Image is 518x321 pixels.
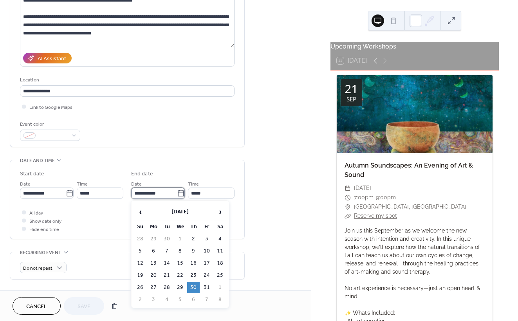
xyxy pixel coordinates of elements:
[187,221,200,233] th: Th
[214,294,226,305] td: 8
[174,282,186,293] td: 29
[29,209,43,217] span: All day
[20,249,61,257] span: Recurring event
[347,96,356,102] div: Sep
[134,258,146,269] td: 12
[174,258,186,269] td: 15
[174,270,186,281] td: 22
[147,204,213,220] th: [DATE]
[29,225,59,234] span: Hide end time
[376,193,396,202] span: 9:00pm
[161,294,173,305] td: 4
[345,83,358,95] div: 21
[214,204,226,220] span: ›
[187,245,200,257] td: 9
[147,221,160,233] th: Mo
[161,233,173,245] td: 30
[214,270,226,281] td: 25
[330,42,499,51] div: Upcoming Workshops
[187,258,200,269] td: 16
[29,103,72,112] span: Link to Google Maps
[345,193,351,202] div: ​
[187,294,200,305] td: 6
[147,233,160,245] td: 29
[20,120,79,128] div: Event color
[131,170,153,178] div: End date
[131,180,142,188] span: Date
[134,221,146,233] th: Su
[214,221,226,233] th: Sa
[200,221,213,233] th: Fr
[354,202,466,212] span: [GEOGRAPHIC_DATA], [GEOGRAPHIC_DATA]
[214,282,226,293] td: 1
[134,282,146,293] td: 26
[134,204,146,220] span: ‹
[20,289,51,297] span: Event image
[174,233,186,245] td: 1
[134,233,146,245] td: 28
[214,258,226,269] td: 18
[147,270,160,281] td: 20
[29,217,61,225] span: Show date only
[345,211,351,221] div: ​
[345,202,351,212] div: ​
[134,294,146,305] td: 2
[200,258,213,269] td: 17
[174,294,186,305] td: 5
[374,193,376,202] span: -
[161,270,173,281] td: 21
[20,76,233,84] div: Location
[214,245,226,257] td: 11
[26,303,47,311] span: Cancel
[134,245,146,257] td: 5
[345,184,351,193] div: ​
[174,245,186,257] td: 8
[134,270,146,281] td: 19
[77,180,88,188] span: Time
[161,245,173,257] td: 7
[200,245,213,257] td: 10
[174,221,186,233] th: We
[147,258,160,269] td: 13
[147,245,160,257] td: 6
[188,180,199,188] span: Time
[38,55,66,63] div: AI Assistant
[147,294,160,305] td: 3
[147,282,160,293] td: 27
[200,233,213,245] td: 3
[200,294,213,305] td: 7
[23,264,52,273] span: Do not repeat
[13,297,61,315] button: Cancel
[161,258,173,269] td: 14
[161,282,173,293] td: 28
[20,180,31,188] span: Date
[187,233,200,245] td: 2
[187,270,200,281] td: 23
[161,221,173,233] th: Tu
[23,53,72,63] button: AI Assistant
[200,270,213,281] td: 24
[200,282,213,293] td: 31
[354,193,374,202] span: 7:00pm
[20,157,55,165] span: Date and time
[345,162,473,179] a: Autumn Soundscapes: An Evening of Art & Sound
[214,233,226,245] td: 4
[354,213,397,219] a: Reserve my spot
[20,170,44,178] div: Start date
[354,184,371,193] span: [DATE]
[187,282,200,293] td: 30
